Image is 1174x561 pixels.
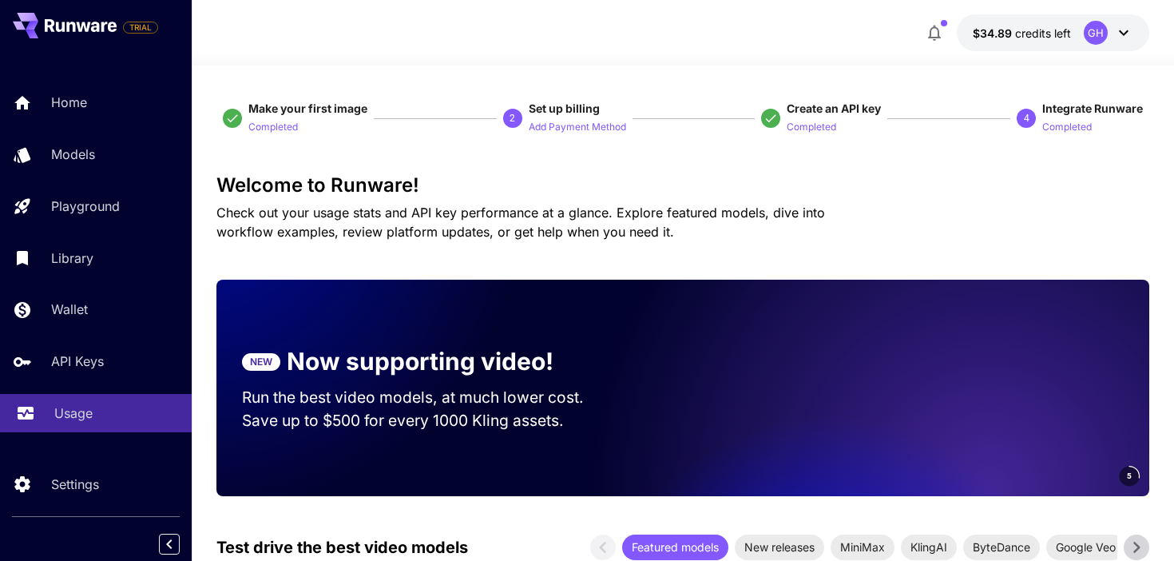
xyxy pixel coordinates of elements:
[1015,26,1071,40] span: credits left
[622,539,728,555] span: Featured models
[248,120,298,135] p: Completed
[1084,21,1108,45] div: GH
[901,535,957,560] div: KlingAI
[957,14,1149,51] button: $34.89192GH
[1024,111,1029,125] p: 4
[831,539,894,555] span: MiniMax
[1127,470,1132,482] span: 5
[1042,117,1092,136] button: Completed
[1046,535,1125,560] div: Google Veo
[248,117,298,136] button: Completed
[831,535,894,560] div: MiniMax
[51,300,88,319] p: Wallet
[735,535,824,560] div: New releases
[1046,539,1125,555] span: Google Veo
[242,409,614,432] p: Save up to $500 for every 1000 Kling assets.
[216,205,825,240] span: Check out your usage stats and API key performance at a glance. Explore featured models, dive int...
[973,25,1071,42] div: $34.89192
[529,101,600,115] span: Set up billing
[123,18,158,37] span: Add your payment card to enable full platform functionality.
[51,197,120,216] p: Playground
[51,145,95,164] p: Models
[216,174,1150,197] h3: Welcome to Runware!
[51,352,104,371] p: API Keys
[159,534,180,555] button: Collapse sidebar
[622,535,728,560] div: Featured models
[1042,120,1092,135] p: Completed
[287,344,553,380] p: Now supporting video!
[529,117,626,136] button: Add Payment Method
[242,386,614,409] p: Run the best video models, at much lower cost.
[171,530,192,559] div: Collapse sidebar
[248,101,367,115] span: Make your first image
[787,120,836,135] p: Completed
[787,117,836,136] button: Completed
[510,111,515,125] p: 2
[54,404,93,423] p: Usage
[216,535,468,559] p: Test drive the best video models
[735,539,824,555] span: New releases
[529,120,626,135] p: Add Payment Method
[250,355,272,369] p: NEW
[51,249,93,268] p: Library
[51,475,99,494] p: Settings
[124,22,157,34] span: TRIAL
[787,101,881,115] span: Create an API key
[1042,101,1143,115] span: Integrate Runware
[901,539,957,555] span: KlingAI
[963,539,1040,555] span: ByteDance
[51,93,87,112] p: Home
[963,535,1040,560] div: ByteDance
[973,26,1015,40] span: $34.89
